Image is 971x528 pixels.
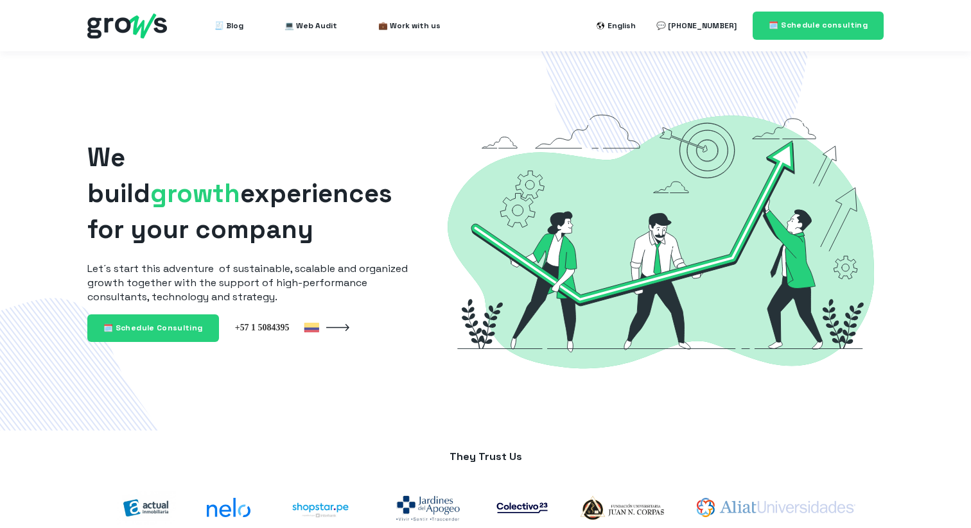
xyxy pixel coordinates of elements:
a: 💼 Work with us [378,13,441,38]
img: Colombia +57 1 5084395 [234,321,319,333]
a: 💻 Web Audit [284,13,337,38]
a: 💬 [PHONE_NUMBER] [656,13,737,38]
a: 🧾 Blog [214,13,243,38]
img: co23 [496,502,548,513]
img: nelo [207,498,251,517]
p: They Trust Us [100,450,871,464]
img: jardines-del-apogeo [390,488,466,527]
span: We build experiences for your company [87,141,392,246]
img: actual-inmobiliaria [116,491,176,525]
img: grows - hubspot [87,13,167,38]
img: Grows-Growth-Marketing-Hacking-Hubspot [438,92,884,389]
img: shoptarpe [281,493,360,522]
p: Let´s start this adventure of sustainable, scalable and organized growth together with the suppor... [87,262,417,304]
div: English [608,18,636,33]
a: 🗓️ Schedule consulting [753,12,884,39]
span: 🗓️ Schedule Consulting [103,323,203,333]
iframe: Chat Widget [907,466,971,528]
img: logo-Corpas [579,493,665,522]
img: aliat-universidades [697,498,855,517]
span: 🗓️ Schedule consulting [769,20,868,30]
a: 🗓️ Schedule Consulting [87,314,219,342]
span: growth [150,177,240,210]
